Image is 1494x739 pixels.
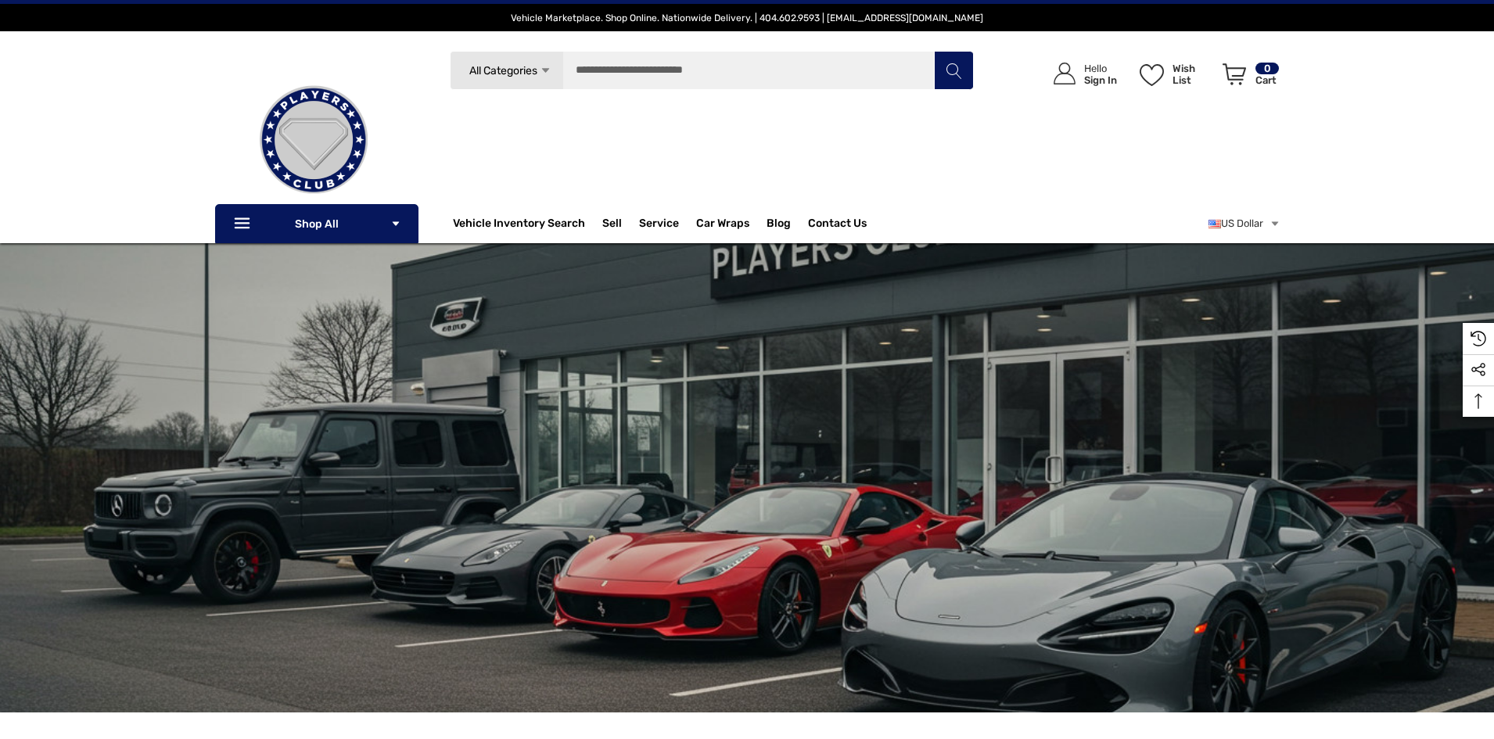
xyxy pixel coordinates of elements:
svg: Icon Arrow Down [540,65,551,77]
p: Wish List [1173,63,1214,86]
span: Vehicle Marketplace. Shop Online. Nationwide Delivery. | 404.602.9593 | [EMAIL_ADDRESS][DOMAIN_NAME] [511,13,983,23]
svg: Wish List [1140,64,1164,86]
span: All Categories [469,64,537,77]
p: 0 [1255,63,1279,74]
a: Car Wraps [696,208,767,239]
a: Sign in [1036,47,1125,101]
a: Service [639,217,679,234]
p: Shop All [215,204,418,243]
span: Car Wraps [696,217,749,234]
a: Contact Us [808,217,867,234]
svg: Recently Viewed [1471,331,1486,346]
a: Cart with 0 items [1216,47,1280,108]
svg: Social Media [1471,362,1486,378]
svg: Top [1463,393,1494,409]
a: USD [1208,208,1280,239]
a: All Categories Icon Arrow Down Icon Arrow Up [450,51,563,90]
img: Players Club | Cars For Sale [235,62,392,218]
span: Sell [602,217,622,234]
svg: Icon Line [232,215,256,233]
button: Search [934,51,973,90]
a: Sell [602,208,639,239]
p: Hello [1084,63,1117,74]
a: Blog [767,217,791,234]
svg: Review Your Cart [1223,63,1246,85]
svg: Icon User Account [1054,63,1076,84]
p: Sign In [1084,74,1117,86]
a: Wish List Wish List [1133,47,1216,101]
svg: Icon Arrow Down [390,218,401,229]
a: Vehicle Inventory Search [453,217,585,234]
p: Cart [1255,74,1279,86]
